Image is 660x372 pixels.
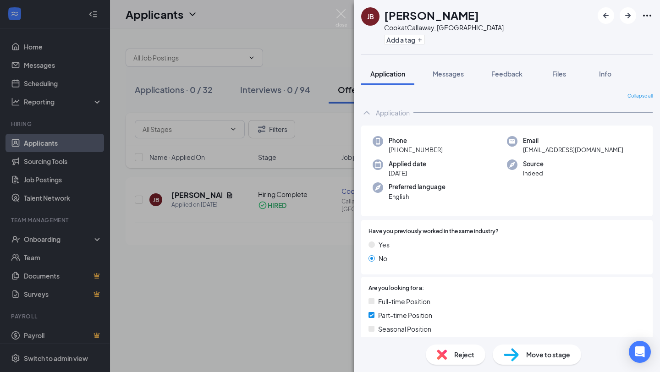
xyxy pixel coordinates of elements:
[417,37,423,43] svg: Plus
[491,70,522,78] span: Feedback
[552,70,566,78] span: Files
[598,7,614,24] button: ArrowLeftNew
[376,108,410,117] div: Application
[629,341,651,363] div: Open Intercom Messenger
[433,70,464,78] span: Messages
[378,324,431,334] span: Seasonal Position
[367,12,374,21] div: JB
[368,284,424,293] span: Are you looking for a:
[454,350,474,360] span: Reject
[526,350,570,360] span: Move to stage
[389,182,445,191] span: Preferred language
[384,7,479,23] h1: [PERSON_NAME]
[370,70,405,78] span: Application
[642,10,653,21] svg: Ellipses
[627,93,653,100] span: Collapse all
[523,145,623,154] span: [EMAIL_ADDRESS][DOMAIN_NAME]
[599,70,611,78] span: Info
[389,136,443,145] span: Phone
[622,10,633,21] svg: ArrowRight
[523,169,544,178] span: Indeed
[620,7,636,24] button: ArrowRight
[378,296,430,306] span: Full-time Position
[361,107,372,118] svg: ChevronUp
[600,10,611,21] svg: ArrowLeftNew
[389,192,445,201] span: English
[523,159,544,169] span: Source
[379,240,390,250] span: Yes
[384,23,504,32] div: Cook at Callaway, [GEOGRAPHIC_DATA]
[389,169,426,178] span: [DATE]
[384,35,425,44] button: PlusAdd a tag
[389,145,443,154] span: [PHONE_NUMBER]
[379,253,387,263] span: No
[378,310,432,320] span: Part-time Position
[389,159,426,169] span: Applied date
[368,227,499,236] span: Have you previously worked in the same industry?
[523,136,623,145] span: Email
